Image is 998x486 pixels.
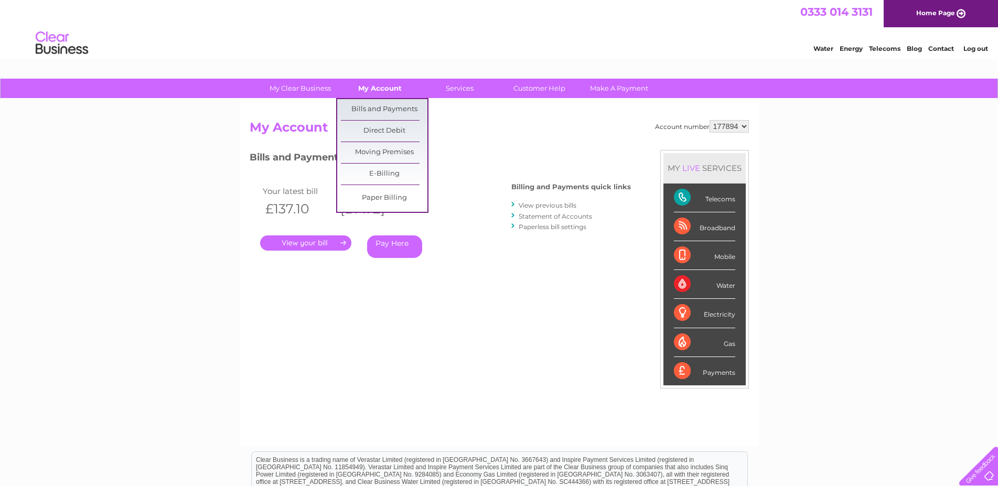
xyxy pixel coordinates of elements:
a: Direct Debit [341,121,427,142]
h4: Billing and Payments quick links [511,183,631,191]
a: Customer Help [496,79,583,98]
div: Gas [674,328,735,357]
td: Your latest bill [260,184,336,198]
div: Water [674,270,735,299]
div: Broadband [674,212,735,241]
h2: My Account [250,120,749,140]
a: Paperless bill settings [519,223,586,231]
a: Contact [928,45,954,52]
div: Mobile [674,241,735,270]
h3: Bills and Payments [250,150,631,168]
th: [DATE] [335,198,411,220]
a: Paper Billing [341,188,427,209]
a: My Account [337,79,423,98]
a: Make A Payment [576,79,662,98]
a: Blog [907,45,922,52]
th: £137.10 [260,198,336,220]
div: MY SERVICES [663,153,746,183]
a: . [260,235,351,251]
a: My Clear Business [257,79,344,98]
div: Telecoms [674,183,735,212]
a: Energy [840,45,863,52]
a: Water [813,45,833,52]
a: Pay Here [367,235,422,258]
a: View previous bills [519,201,576,209]
div: Account number [655,120,749,133]
a: 0333 014 3131 [800,5,873,18]
a: Log out [963,45,988,52]
img: logo.png [35,27,89,59]
a: Services [416,79,503,98]
div: Clear Business is a trading name of Verastar Limited (registered in [GEOGRAPHIC_DATA] No. 3667643... [252,6,747,51]
div: LIVE [680,163,702,173]
a: Moving Premises [341,142,427,163]
a: E-Billing [341,164,427,185]
div: Electricity [674,299,735,328]
a: Statement of Accounts [519,212,592,220]
td: Invoice date [335,184,411,198]
div: Payments [674,357,735,385]
a: Telecoms [869,45,900,52]
a: Bills and Payments [341,99,427,120]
